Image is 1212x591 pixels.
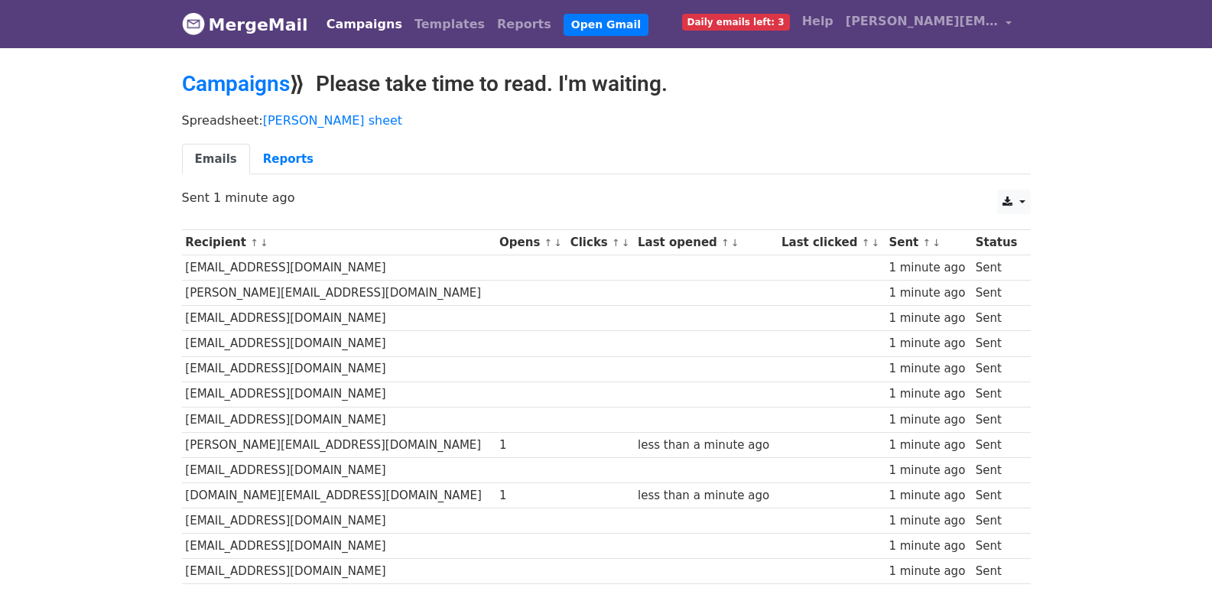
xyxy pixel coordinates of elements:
[972,534,1023,559] td: Sent
[496,230,567,255] th: Opens
[638,437,774,454] div: less than a minute ago
[972,559,1023,584] td: Sent
[972,230,1023,255] th: Status
[499,487,563,505] div: 1
[182,457,496,482] td: [EMAIL_ADDRESS][DOMAIN_NAME]
[889,411,968,429] div: 1 minute ago
[408,9,491,40] a: Templates
[889,385,968,403] div: 1 minute ago
[182,508,496,534] td: [EMAIL_ADDRESS][DOMAIN_NAME]
[972,483,1023,508] td: Sent
[885,230,972,255] th: Sent
[889,284,968,302] div: 1 minute ago
[796,6,840,37] a: Help
[972,407,1023,432] td: Sent
[872,237,880,248] a: ↓
[889,512,968,530] div: 1 minute ago
[676,6,796,37] a: Daily emails left: 3
[260,237,268,248] a: ↓
[731,237,739,248] a: ↓
[182,432,496,457] td: [PERSON_NAME][EMAIL_ADDRESS][DOMAIN_NAME]
[972,306,1023,331] td: Sent
[932,237,941,248] a: ↓
[182,71,1031,97] h2: ⟫ Please take time to read. I'm waiting.
[182,255,496,281] td: [EMAIL_ADDRESS][DOMAIN_NAME]
[972,382,1023,407] td: Sent
[554,237,562,248] a: ↓
[182,382,496,407] td: [EMAIL_ADDRESS][DOMAIN_NAME]
[182,534,496,559] td: [EMAIL_ADDRESS][DOMAIN_NAME]
[972,331,1023,356] td: Sent
[182,71,290,96] a: Campaigns
[862,237,870,248] a: ↑
[182,230,496,255] th: Recipient
[889,335,968,352] div: 1 minute ago
[972,281,1023,306] td: Sent
[182,331,496,356] td: [EMAIL_ADDRESS][DOMAIN_NAME]
[889,437,968,454] div: 1 minute ago
[778,230,885,255] th: Last clicked
[499,437,563,454] div: 1
[182,356,496,382] td: [EMAIL_ADDRESS][DOMAIN_NAME]
[182,12,205,35] img: MergeMail logo
[182,112,1031,128] p: Spreadsheet:
[491,9,557,40] a: Reports
[182,306,496,331] td: [EMAIL_ADDRESS][DOMAIN_NAME]
[682,14,790,31] span: Daily emails left: 3
[889,360,968,378] div: 1 minute ago
[622,237,630,248] a: ↓
[182,407,496,432] td: [EMAIL_ADDRESS][DOMAIN_NAME]
[182,281,496,306] td: [PERSON_NAME][EMAIL_ADDRESS][DOMAIN_NAME]
[564,14,648,36] a: Open Gmail
[721,237,729,248] a: ↑
[320,9,408,40] a: Campaigns
[972,356,1023,382] td: Sent
[544,237,553,248] a: ↑
[972,432,1023,457] td: Sent
[889,462,968,479] div: 1 minute ago
[889,487,968,505] div: 1 minute ago
[889,310,968,327] div: 1 minute ago
[972,508,1023,534] td: Sent
[263,113,402,128] a: [PERSON_NAME] sheet
[182,144,250,175] a: Emails
[638,487,774,505] div: less than a minute ago
[250,144,327,175] a: Reports
[634,230,778,255] th: Last opened
[840,6,1019,42] a: [PERSON_NAME][EMAIL_ADDRESS][DOMAIN_NAME]
[972,255,1023,281] td: Sent
[972,457,1023,482] td: Sent
[567,230,634,255] th: Clicks
[182,483,496,508] td: [DOMAIN_NAME][EMAIL_ADDRESS][DOMAIN_NAME]
[846,12,999,31] span: [PERSON_NAME][EMAIL_ADDRESS][DOMAIN_NAME]
[182,8,308,41] a: MergeMail
[182,559,496,584] td: [EMAIL_ADDRESS][DOMAIN_NAME]
[923,237,931,248] a: ↑
[612,237,620,248] a: ↑
[889,259,968,277] div: 1 minute ago
[250,237,258,248] a: ↑
[889,537,968,555] div: 1 minute ago
[182,190,1031,206] p: Sent 1 minute ago
[889,563,968,580] div: 1 minute ago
